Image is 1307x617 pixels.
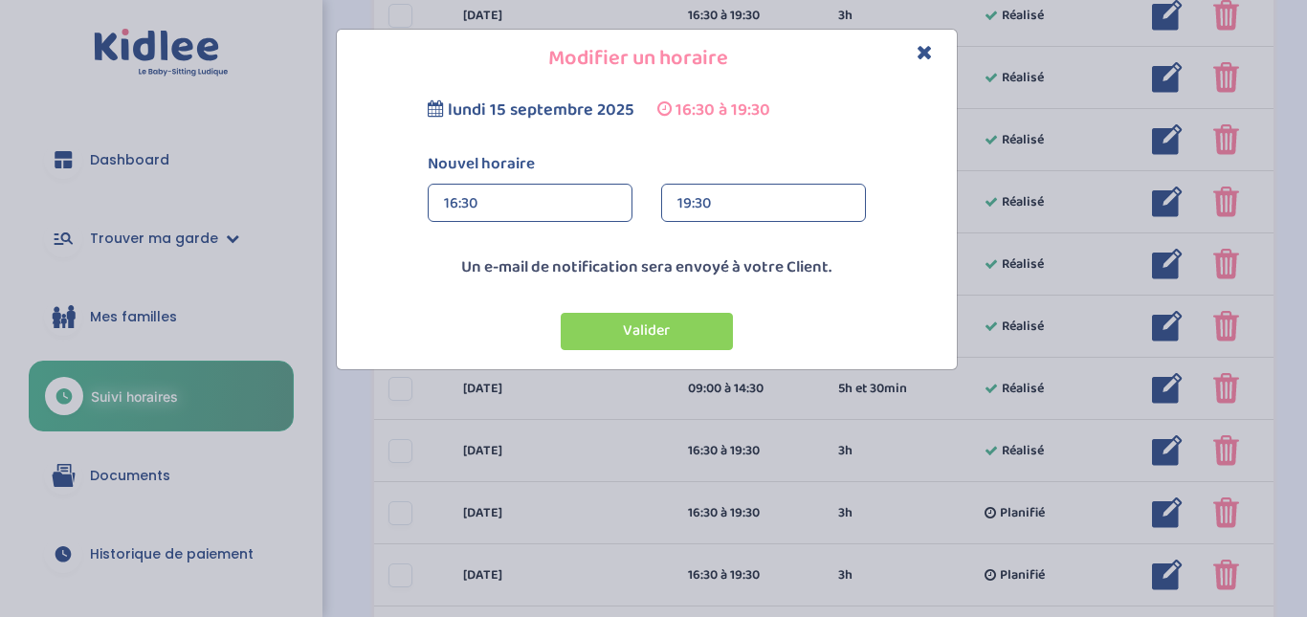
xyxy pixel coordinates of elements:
[413,152,880,177] label: Nouvel horaire
[351,44,942,74] h4: Modifier un horaire
[561,313,733,350] button: Valider
[917,42,933,64] button: Close
[448,97,634,123] span: lundi 15 septembre 2025
[676,97,770,123] span: 16:30 à 19:30
[444,185,616,223] div: 16:30
[743,254,831,280] span: votre Client.
[677,185,850,223] div: 19:30
[342,255,952,280] p: Un e-mail de notification sera envoyé à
